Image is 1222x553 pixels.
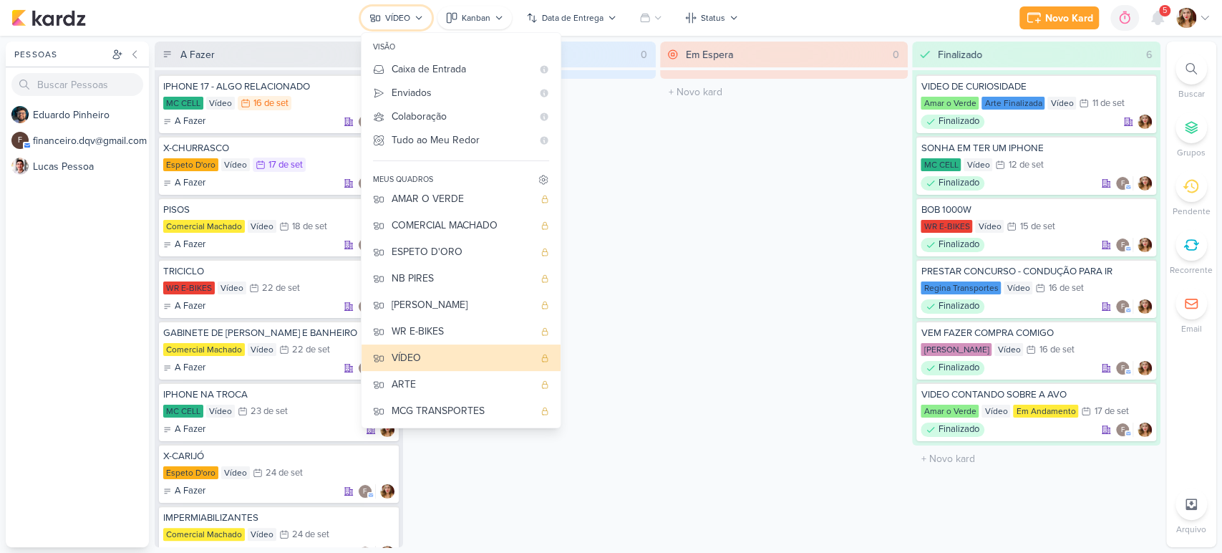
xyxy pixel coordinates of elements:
[362,57,561,81] button: Caixa de Entrada
[206,97,235,110] div: Vídeo
[392,377,533,392] div: ARTE
[358,176,372,191] div: financeiro.dqv@gmail.com
[163,511,394,524] div: IMPERMIABILIZANTES
[1115,361,1133,375] div: Colaboradores: financeiro.dqv@gmail.com
[1138,361,1152,375] img: Thaís Leite
[392,109,532,124] div: Colaboração
[1138,176,1152,191] div: Responsável: Thaís Leite
[163,361,205,375] div: A Fazer
[1121,242,1125,249] p: f
[392,62,532,77] div: Caixa de Entrada
[1115,423,1130,437] div: financeiro.dqv@gmail.com
[1138,238,1152,252] img: Thaís Leite
[1004,282,1032,294] div: Vídeo
[938,423,979,437] p: Finalizado
[540,301,549,309] div: quadro pessoal
[938,115,979,129] p: Finalizado
[921,176,984,191] div: Finalizado
[175,176,205,191] p: A Fazer
[921,327,1152,340] div: VEM FAZER COMPRA COMIGO
[175,423,205,437] p: A Fazer
[981,97,1044,110] div: Arte Finalizada
[921,361,984,375] div: Finalizado
[292,530,329,539] div: 24 de set
[163,220,245,233] div: Comercial Machado
[1170,264,1213,276] p: Recorrente
[921,388,1152,401] div: VIDEO CONTANDO SOBRE A AVO
[1121,181,1125,188] p: f
[921,220,972,233] div: WR E-BIKES
[362,318,561,345] button: WR E-BIKES
[1019,222,1054,231] div: 15 de set
[163,142,394,155] div: X-CHURRASCO
[358,361,372,375] div: financeiro.dqv@gmail.com
[1013,405,1078,418] div: Em Andamento
[1094,407,1128,416] div: 17 de set
[1045,11,1093,26] div: Novo Kard
[358,361,376,375] div: Colaboradores: financeiro.dqv@gmail.com
[180,47,215,62] div: A Fazer
[362,398,561,424] button: MCG TRANSPORTES
[994,343,1023,356] div: Vídeo
[1177,146,1206,159] p: Grupos
[362,212,561,239] button: COMERCIAL MACHADO
[163,282,215,294] div: WR E-BIKES
[540,221,549,230] div: quadro pessoal
[1138,238,1152,252] div: Responsável: Thaís Leite
[1115,238,1130,252] div: financeiro.dqv@gmail.com
[1115,361,1130,375] div: financeiro.dqv@gmail.com
[921,282,1001,294] div: Regina Transportes
[1176,8,1196,28] img: Thaís Leite
[362,239,561,265] button: ESPETO D'ORO
[1039,345,1074,355] div: 16 de set
[175,238,205,252] p: A Fazer
[358,115,372,129] div: financeiro.dqv@gmail.com
[33,107,149,122] div: E d u a r d o P i n h e i r o
[380,423,394,437] div: Responsável: Thaís Leite
[380,423,394,437] img: Thaís Leite
[921,423,984,437] div: Finalizado
[392,218,533,233] div: COMERCIAL MACHADO
[392,133,532,148] div: Tudo ao Meu Redor
[1019,6,1099,29] button: Novo Kard
[1115,176,1130,191] div: financeiro.dqv@gmail.com
[964,158,992,171] div: Vídeo
[373,174,433,186] div: meus quadros
[266,468,303,478] div: 24 de set
[362,37,561,57] div: visão
[248,528,276,541] div: Vídeo
[1176,523,1206,536] p: Arquivo
[1138,361,1152,375] div: Responsável: Thaís Leite
[358,484,372,499] div: financeiro.dqv@gmail.com
[1138,423,1152,437] img: Thaís Leite
[163,466,218,479] div: Espeto D'oro
[921,97,979,110] div: Amar o Verde
[362,105,561,128] button: Colaboração
[1138,423,1152,437] div: Responsável: Thaís Leite
[540,274,549,283] div: quadro pessoal
[358,238,376,252] div: Colaboradores: financeiro.dqv@gmail.com
[251,407,288,416] div: 23 de set
[921,80,1152,93] div: VIDEO DE CURIOSIDADE
[392,350,533,365] div: VÍDEO
[262,284,300,293] div: 22 de set
[175,299,205,314] p: A Fazer
[938,299,979,314] p: Finalizado
[175,361,205,375] p: A Fazer
[175,115,205,129] p: A Fazer
[163,528,245,541] div: Comercial Machado
[1115,423,1133,437] div: Colaboradores: financeiro.dqv@gmail.com
[358,238,372,252] div: financeiro.dqv@gmail.com
[163,388,394,401] div: IPHONE NA TROCA
[1181,322,1202,335] p: Email
[392,403,533,418] div: MCG TRANSPORTES
[362,265,561,292] button: NB PIRES
[163,115,205,129] div: A Fazer
[248,220,276,233] div: Vídeo
[938,176,979,191] p: Finalizado
[686,47,733,62] div: Em Espera
[292,222,327,231] div: 18 de set
[1047,97,1076,110] div: Vídeo
[11,9,86,27] img: kardz.app
[921,203,1152,216] div: BOB 1000W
